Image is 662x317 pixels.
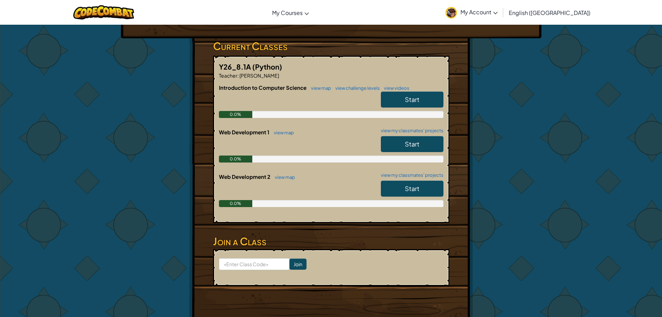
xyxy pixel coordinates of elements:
span: Start [405,95,419,103]
span: Web Development 1 [219,129,270,135]
h3: Current Classes [213,38,449,54]
a: view my classmates' projects [377,128,443,133]
span: Introduction to Computer Science [219,84,308,91]
div: 0.0% [219,111,253,118]
a: My Account [442,1,501,23]
img: avatar [446,7,457,18]
span: : [237,72,239,79]
span: (Python) [252,62,282,71]
div: 0.0% [219,156,253,163]
input: Join [289,259,307,270]
h3: Join a Class [213,233,449,249]
span: My Account [460,8,498,16]
span: Start [405,184,419,192]
div: 0.0% [219,200,253,207]
a: view map [271,174,295,180]
a: view my classmates' projects [377,173,443,177]
a: view map [270,130,294,135]
span: Start [405,140,419,148]
img: CodeCombat logo [73,5,134,19]
span: Web Development 2 [219,173,271,180]
span: My Courses [272,9,303,16]
span: [PERSON_NAME] [239,72,279,79]
span: Y26_8.1A [219,62,252,71]
a: English ([GEOGRAPHIC_DATA]) [505,3,594,22]
a: view challenge levels [332,85,380,91]
a: My Courses [269,3,312,22]
span: Teacher [219,72,237,79]
span: English ([GEOGRAPHIC_DATA]) [509,9,590,16]
input: <Enter Class Code> [219,258,289,270]
a: view map [308,85,331,91]
a: view videos [381,85,409,91]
